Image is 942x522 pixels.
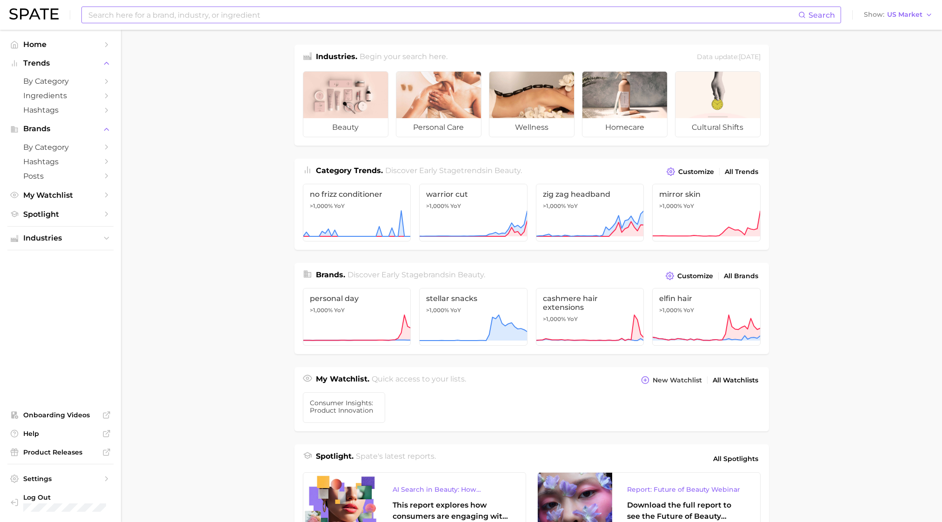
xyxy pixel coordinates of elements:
a: Log out. Currently logged in with e-mail sabrina.hasbanian@tatcha.com. [7,490,114,515]
input: Search here for a brand, industry, or ingredient [87,7,798,23]
a: homecare [582,71,668,137]
a: Help [7,427,114,441]
span: YoY [683,307,694,314]
a: Settings [7,472,114,486]
span: YoY [334,307,345,314]
span: Brands [23,125,98,133]
span: >1,000% [426,307,449,314]
span: Show [864,12,884,17]
div: Report: Future of Beauty Webinar [627,484,745,495]
span: stellar snacks [426,294,521,303]
button: Customize [663,269,715,282]
span: >1,000% [426,202,449,209]
a: by Category [7,140,114,154]
a: stellar snacks>1,000% YoY [419,288,528,346]
span: All Brands [724,272,758,280]
div: Download the full report to see the Future of Beauty trends we unpacked during the webinar. [627,500,745,522]
a: Hashtags [7,154,114,169]
span: Brands . [316,270,345,279]
span: cultural shifts [675,118,760,137]
span: Consumer Insights: Product Innovation [310,399,379,414]
h2: Spate's latest reports. [356,451,436,467]
a: warrior cut>1,000% YoY [419,184,528,241]
a: All Spotlights [711,451,761,467]
a: Posts [7,169,114,183]
h1: Industries. [316,51,357,64]
span: Ingredients [23,91,98,100]
a: personal day>1,000% YoY [303,288,411,346]
span: Customize [678,168,714,176]
span: >1,000% [543,202,566,209]
span: Spotlight [23,210,98,219]
span: All Spotlights [713,453,758,464]
span: Search [808,11,835,20]
span: >1,000% [659,307,682,314]
button: Customize [664,165,716,178]
span: Discover Early Stage brands in . [347,270,485,279]
span: YoY [334,202,345,210]
span: Hashtags [23,106,98,114]
span: >1,000% [543,315,566,322]
a: cultural shifts [675,71,761,137]
span: All Watchlists [713,376,758,384]
a: Product Releases [7,445,114,459]
button: Brands [7,122,114,136]
span: by Category [23,77,98,86]
span: beauty [494,166,521,175]
a: zig zag headband>1,000% YoY [536,184,644,241]
span: wellness [489,118,574,137]
span: >1,000% [310,307,333,314]
span: zig zag headband [543,190,637,199]
span: YoY [450,307,461,314]
div: Data update: [DATE] [697,51,761,64]
span: Trends [23,59,98,67]
span: Customize [677,272,713,280]
span: homecare [582,118,667,137]
a: Spotlight [7,207,114,221]
a: mirror skin>1,000% YoY [652,184,761,241]
a: elfin hair>1,000% YoY [652,288,761,346]
a: Home [7,37,114,52]
a: Onboarding Videos [7,408,114,422]
span: Industries [23,234,98,242]
span: Category Trends . [316,166,383,175]
span: All Trends [725,168,758,176]
span: beauty [303,118,388,137]
button: New Watchlist [639,374,704,387]
span: My Watchlist [23,191,98,200]
img: SPATE [9,8,59,20]
h2: Begin your search here. [360,51,448,64]
a: no frizz conditioner>1,000% YoY [303,184,411,241]
span: YoY [683,202,694,210]
span: YoY [450,202,461,210]
span: Help [23,429,98,438]
a: All Trends [722,166,761,178]
a: Consumer Insights: Product Innovation [303,392,386,423]
span: US Market [887,12,922,17]
h1: Spotlight. [316,451,354,467]
span: Posts [23,172,98,181]
span: cashmere hair extensions [543,294,637,312]
span: no frizz conditioner [310,190,404,199]
span: by Category [23,143,98,152]
a: wellness [489,71,575,137]
span: personal day [310,294,404,303]
span: >1,000% [310,202,333,209]
h1: My Watchlist. [316,374,369,387]
a: personal care [396,71,481,137]
a: All Watchlists [710,374,761,387]
h2: Quick access to your lists. [372,374,466,387]
button: Industries [7,231,114,245]
span: YoY [567,202,578,210]
span: Product Releases [23,448,98,456]
div: This report explores how consumers are engaging with AI-powered search tools — and what it means ... [393,500,511,522]
a: All Brands [722,270,761,282]
div: AI Search in Beauty: How Consumers Are Using ChatGPT vs. Google Search [393,484,511,495]
span: YoY [567,315,578,323]
span: Discover Early Stage trends in . [385,166,522,175]
button: ShowUS Market [862,9,935,21]
span: mirror skin [659,190,754,199]
span: elfin hair [659,294,754,303]
span: >1,000% [659,202,682,209]
span: New Watchlist [653,376,702,384]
